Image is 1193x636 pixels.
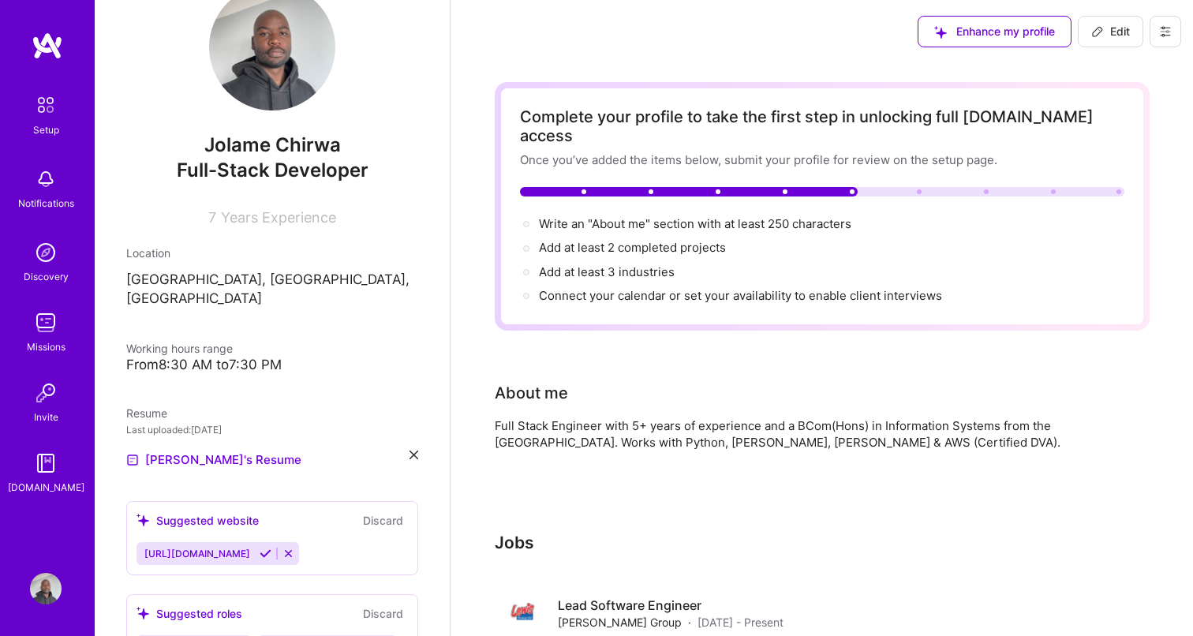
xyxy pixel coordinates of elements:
[126,342,233,355] span: Working hours range
[126,454,139,466] img: Resume
[539,240,726,255] span: Add at least 2 completed projects
[137,514,150,527] i: icon SuggestedTeams
[1078,16,1143,47] button: Edit
[30,573,62,604] img: User Avatar
[30,163,62,195] img: bell
[126,271,418,309] p: [GEOGRAPHIC_DATA], [GEOGRAPHIC_DATA], [GEOGRAPHIC_DATA]
[126,421,418,438] div: Last uploaded: [DATE]
[27,339,65,355] div: Missions
[8,479,84,496] div: [DOMAIN_NAME]
[539,216,855,231] span: Write an "About me" section with at least 250 characters
[144,548,250,559] span: [URL][DOMAIN_NAME]
[33,122,59,138] div: Setup
[30,447,62,479] img: guide book
[137,605,242,622] div: Suggested roles
[520,152,1124,168] div: Once you’ve added the items below, submit your profile for review on the setup page.
[126,406,167,420] span: Resume
[30,237,62,268] img: discovery
[32,32,63,60] img: logo
[934,24,1055,39] span: Enhance my profile
[26,573,65,604] a: User Avatar
[126,133,418,157] span: Jolame Chirwa
[177,159,368,181] span: Full-Stack Developer
[520,107,1124,145] div: Complete your profile to take the first step in unlocking full [DOMAIN_NAME] access
[358,604,408,623] button: Discard
[24,268,69,285] div: Discovery
[30,377,62,409] img: Invite
[495,417,1126,451] div: Full Stack Engineer with 5+ years of experience and a BCom(Hons) in Information Systems from the ...
[934,26,947,39] i: icon SuggestedTeams
[126,245,418,261] div: Location
[358,511,408,529] button: Discard
[29,88,62,122] img: setup
[495,381,568,405] div: About me
[688,614,691,630] span: ·
[1091,24,1130,39] span: Edit
[30,307,62,339] img: teamwork
[221,209,336,226] span: Years Experience
[137,512,259,529] div: Suggested website
[507,597,539,628] img: Company logo
[208,209,216,226] span: 7
[539,264,675,279] span: Add at least 3 industries
[539,288,942,303] span: Connect your calendar or set your availability to enable client interviews
[126,451,301,470] a: [PERSON_NAME]'s Resume
[410,451,418,459] i: icon Close
[260,548,271,559] i: Accept
[495,533,1150,552] h3: Jobs
[918,16,1071,47] button: Enhance my profile
[558,614,682,630] span: [PERSON_NAME] Group
[282,548,294,559] i: Reject
[34,409,58,425] div: Invite
[126,357,418,373] div: From 8:30 AM to 7:30 PM
[137,607,150,620] i: icon SuggestedTeams
[558,597,783,614] h4: Lead Software Engineer
[18,195,74,211] div: Notifications
[697,614,783,630] span: [DATE] - Present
